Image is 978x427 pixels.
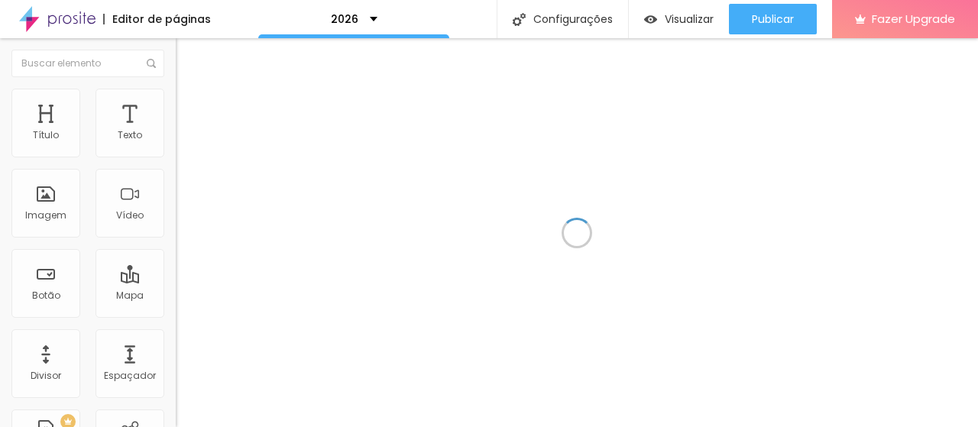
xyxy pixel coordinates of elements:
[116,290,144,301] div: Mapa
[629,4,729,34] button: Visualizar
[116,210,144,221] div: Vídeo
[31,370,61,381] div: Divisor
[665,13,714,25] span: Visualizar
[331,14,358,24] p: 2026
[513,13,526,26] img: Icone
[33,130,59,141] div: Título
[32,290,60,301] div: Botão
[644,13,657,26] img: view-1.svg
[25,210,66,221] div: Imagem
[103,14,211,24] div: Editor de páginas
[729,4,817,34] button: Publicar
[872,12,955,25] span: Fazer Upgrade
[752,13,794,25] span: Publicar
[11,50,164,77] input: Buscar elemento
[104,370,156,381] div: Espaçador
[118,130,142,141] div: Texto
[147,59,156,68] img: Icone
